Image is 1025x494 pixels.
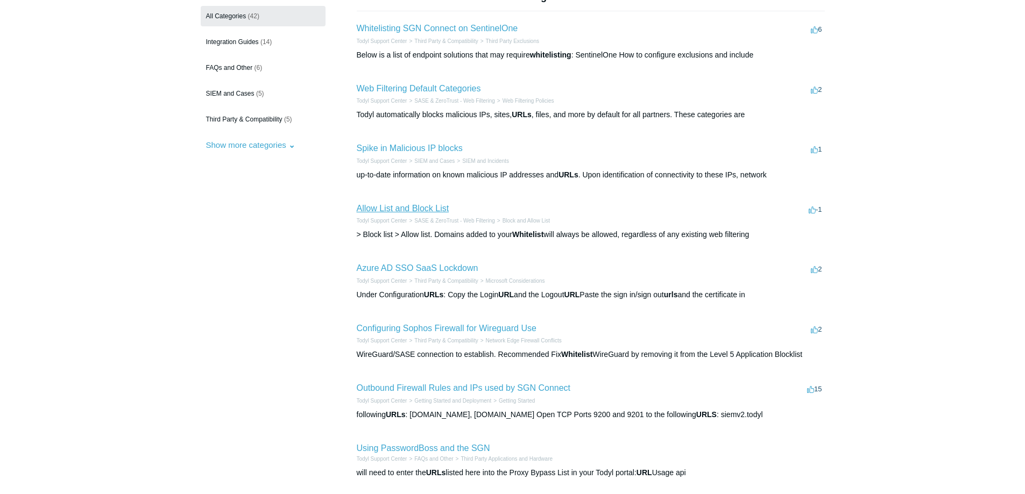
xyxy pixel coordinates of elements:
[260,38,272,46] span: (14)
[564,290,580,299] em: URL
[357,158,407,164] a: Todyl Support Center
[357,289,825,300] div: Under Configuration : Copy the Login and the Logout Paste the sign in/sign out and the certificat...
[414,278,478,284] a: Third Party & Compatibility
[357,144,463,153] a: Spike in Malicious IP blocks
[357,467,825,478] div: will need to enter the listed here into the Proxy Bypass List in your Todyl portal: Usage api
[357,204,449,213] a: Allow List and Block List
[512,230,543,239] em: Whitelist
[357,337,407,345] li: Todyl Support Center
[206,12,246,20] span: All Categories
[256,90,264,97] span: (5)
[357,37,407,45] li: Todyl Support Center
[495,97,554,105] li: Web Filtering Policies
[357,443,490,453] a: Using PasswordBoss and the SGN
[454,455,553,463] li: Third Party Applications and Hardware
[201,32,326,52] a: Integration Guides (14)
[357,38,407,44] a: Todyl Support Center
[357,338,407,343] a: Todyl Support Center
[206,90,255,97] span: SIEM and Cases
[386,410,406,419] em: URLs
[357,277,407,285] li: Todyl Support Center
[811,25,822,33] span: 6
[414,398,491,404] a: Getting Started and Deployment
[357,98,407,104] a: Todyl Support Center
[499,398,535,404] a: Getting Started
[455,157,509,165] li: SIEM and Incidents
[561,350,592,359] em: Whitelist
[357,217,407,225] li: Todyl Support Center
[407,97,494,105] li: SASE & ZeroTrust - Web Filtering
[357,278,407,284] a: Todyl Support Center
[201,6,326,26] a: All Categories (42)
[424,290,444,299] em: URLs
[512,110,532,119] em: URLs
[206,116,282,123] span: Third Party & Compatibility
[357,84,481,93] a: Web Filtering Default Categories
[811,325,822,333] span: 2
[357,349,825,360] div: WireGuard/SASE connection to establish. Recommended Fix WireGuard by removing it from the Level 5...
[407,217,494,225] li: SASE & ZeroTrust - Web Filtering
[357,398,407,404] a: Todyl Support Center
[486,338,562,343] a: Network Edge Firewall Conflicts
[809,205,822,213] span: -1
[357,157,407,165] li: Todyl Support Center
[407,157,455,165] li: SIEM and Cases
[491,397,535,405] li: Getting Started
[407,277,478,285] li: Third Party & Compatibility
[696,410,717,419] em: URLS
[357,456,407,462] a: Todyl Support Center
[478,337,562,345] li: Network Edge Firewall Conflicts
[357,383,571,392] a: Outbound Firewall Rules and IPs used by SGN Connect
[414,338,478,343] a: Third Party & Compatibility
[414,38,478,44] a: Third Party & Compatibility
[357,263,478,273] a: Azure AD SSO SaaS Lockdown
[357,169,825,181] div: up-to-date information on known malicious IP addresses and . Upon identification of connectivity ...
[357,324,536,333] a: Configuring Sophos Firewall for Wireguard Use
[201,83,326,104] a: SIEM and Cases (5)
[407,455,453,463] li: FAQs and Other
[637,468,652,477] em: URL
[478,37,539,45] li: Third Party Exclusions
[807,385,822,393] span: 15
[357,409,825,420] div: following : [DOMAIN_NAME], [DOMAIN_NAME] Open TCP Ports 9200 and 9201 to the following : siemv2.t...
[201,135,301,155] button: Show more categories
[357,97,407,105] li: Todyl Support Center
[811,85,822,94] span: 2
[255,64,263,71] span: (6)
[486,278,545,284] a: Microsoft Considerations
[462,158,509,164] a: SIEM and Incidents
[414,98,495,104] a: SASE & ZeroTrust - Web Filtering
[201,58,326,78] a: FAQs and Other (6)
[407,337,478,345] li: Third Party & Compatibility
[201,109,326,130] a: Third Party & Compatibility (5)
[407,37,478,45] li: Third Party & Compatibility
[248,12,259,20] span: (42)
[357,24,518,33] a: Whitelisting SGN Connect on SentinelOne
[495,217,550,225] li: Block and Allow List
[357,397,407,405] li: Todyl Support Center
[414,456,453,462] a: FAQs and Other
[811,265,822,273] span: 2
[478,277,545,285] li: Microsoft Considerations
[357,49,825,61] div: Below is a list of endpoint solutions that may require : SentinelOne How to configure exclusions ...
[357,229,825,240] div: > Block list > Allow list. Domains added to your will always be allowed, regardless of any existi...
[357,455,407,463] li: Todyl Support Center
[461,456,553,462] a: Third Party Applications and Hardware
[284,116,292,123] span: (5)
[407,397,491,405] li: Getting Started and Deployment
[357,109,825,120] div: Todyl automatically blocks malicious IPs, sites, , files, and more by default for all partners. T...
[664,290,678,299] em: urls
[486,38,539,44] a: Third Party Exclusions
[503,98,554,104] a: Web Filtering Policies
[559,170,578,179] em: URLs
[811,145,822,153] span: 1
[503,218,550,224] a: Block and Allow List
[206,64,253,71] span: FAQs and Other
[414,158,455,164] a: SIEM and Cases
[414,218,495,224] a: SASE & ZeroTrust - Web Filtering
[206,38,259,46] span: Integration Guides
[530,51,571,59] em: whitelisting
[498,290,514,299] em: URL
[357,218,407,224] a: Todyl Support Center
[426,468,446,477] em: URLs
